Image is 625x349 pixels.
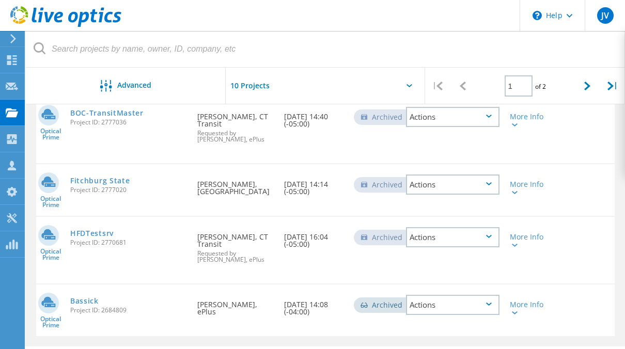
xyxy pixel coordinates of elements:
span: Project ID: 2770681 [70,240,187,246]
div: More Info [510,181,546,195]
div: Archived [354,297,413,313]
span: Project ID: 2777020 [70,187,187,193]
span: Project ID: 2777036 [70,119,187,125]
div: Archived [354,177,413,193]
a: Live Optics Dashboard [10,22,121,29]
div: Actions [406,295,500,315]
div: [PERSON_NAME], CT Transit [192,217,279,273]
div: [DATE] 16:04 (-05:00) [279,217,348,258]
span: Optical Prime [36,196,65,208]
div: [DATE] 14:08 (-04:00) [279,284,348,326]
div: [DATE] 14:14 (-05:00) [279,164,348,205]
a: BOC-TransitMaster [70,109,144,117]
span: Requested by [PERSON_NAME], ePlus [197,130,274,142]
span: Requested by [PERSON_NAME], ePlus [197,250,274,263]
div: Actions [406,174,500,195]
div: More Info [510,233,546,248]
div: Actions [406,227,500,247]
div: More Info [510,113,546,128]
div: | [600,68,625,104]
span: Optical Prime [36,128,65,140]
span: of 2 [535,82,546,91]
span: Optical Prime [36,248,65,261]
div: | [425,68,450,104]
div: [PERSON_NAME], CT Transit [192,97,279,153]
div: Archived [354,230,413,245]
span: Optical Prime [36,316,65,328]
span: Advanced [117,82,151,89]
div: [PERSON_NAME], ePlus [192,284,279,326]
a: Bassick [70,297,99,305]
span: JV [601,11,609,20]
div: [DATE] 14:40 (-05:00) [279,97,348,138]
div: More Info [510,301,546,315]
a: HFDTestsrv [70,230,114,237]
div: Archived [354,109,413,125]
span: Project ID: 2684809 [70,307,187,313]
div: Actions [406,107,500,127]
svg: \n [533,11,542,20]
div: [PERSON_NAME], [GEOGRAPHIC_DATA] [192,164,279,205]
a: Fitchburg State [70,177,130,184]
